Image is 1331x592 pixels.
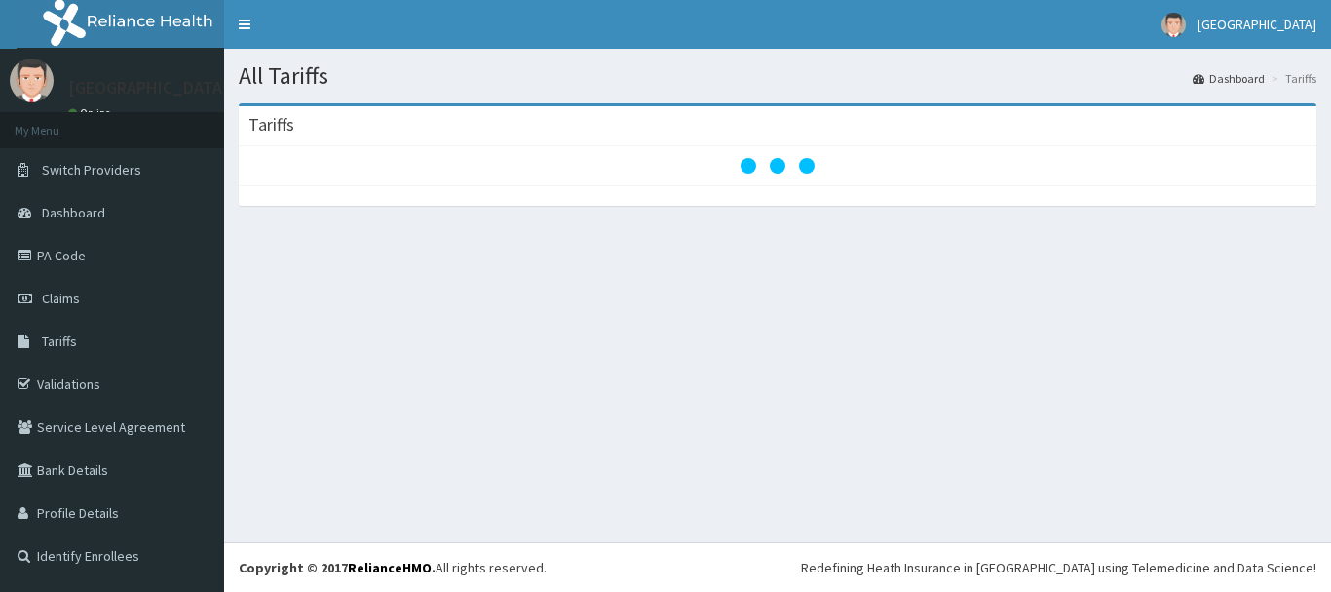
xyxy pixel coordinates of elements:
[42,333,77,350] span: Tariffs
[801,558,1316,577] div: Redefining Heath Insurance in [GEOGRAPHIC_DATA] using Telemedicine and Data Science!
[42,204,105,221] span: Dashboard
[248,116,294,134] h3: Tariffs
[68,79,229,97] p: [GEOGRAPHIC_DATA]
[739,127,817,205] svg: audio-loading
[42,290,80,307] span: Claims
[1193,70,1265,87] a: Dashboard
[10,59,54,102] img: User Image
[68,106,115,120] a: Online
[1198,16,1316,33] span: [GEOGRAPHIC_DATA]
[1161,13,1186,37] img: User Image
[224,542,1331,592] footer: All rights reserved.
[239,63,1316,89] h1: All Tariffs
[42,161,141,178] span: Switch Providers
[1267,70,1316,87] li: Tariffs
[348,559,432,576] a: RelianceHMO
[239,559,436,576] strong: Copyright © 2017 .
